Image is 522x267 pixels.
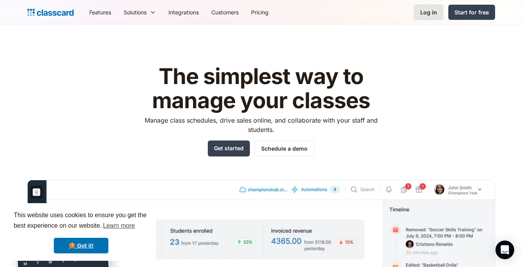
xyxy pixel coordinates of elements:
div: Log in [420,8,437,16]
div: Solutions [124,8,147,16]
p: Manage class schedules, drive sales online, and collaborate with your staff and students. [137,116,385,134]
h1: The simplest way to manage your classes [137,65,385,112]
a: home [27,7,74,18]
a: Schedule a demo [255,141,314,156]
div: cookieconsent [6,203,156,261]
div: Solutions [117,4,162,21]
a: Integrations [162,4,205,21]
span: This website uses cookies to ensure you get the best experience on our website. [14,211,149,232]
a: Features [83,4,117,21]
a: Log in [414,4,444,20]
a: learn more about cookies [102,220,136,232]
div: Start for free [455,8,489,16]
a: Pricing [245,4,275,21]
a: Customers [205,4,245,21]
a: Start for free [448,5,495,20]
a: Get started [208,141,250,156]
a: dismiss cookie message [54,238,108,253]
div: Open Intercom Messenger [495,241,514,259]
